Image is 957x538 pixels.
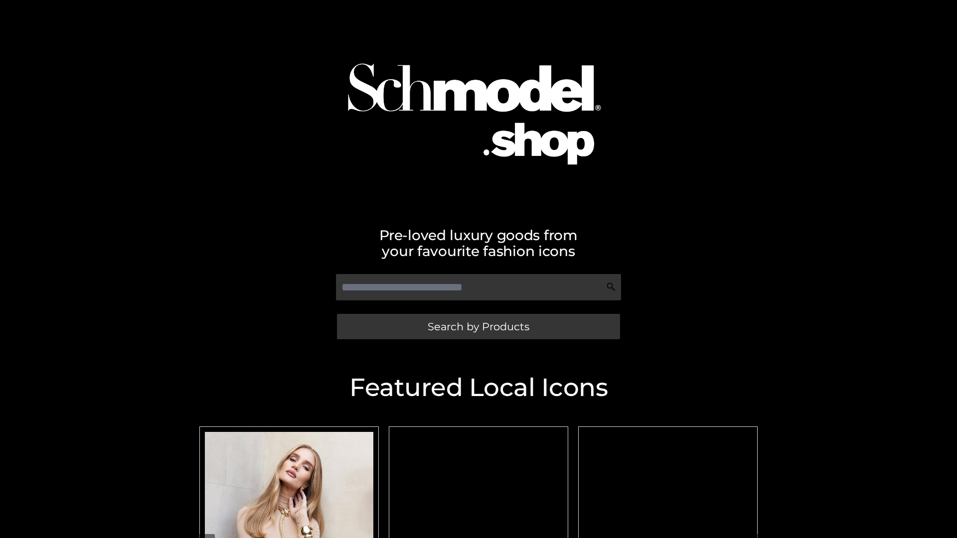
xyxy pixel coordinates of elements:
h2: Pre-loved luxury goods from your favourite fashion icons [194,227,763,259]
img: Search Icon [606,282,616,292]
span: Search by Products [428,321,529,332]
a: Search by Products [337,314,620,339]
h2: Featured Local Icons​ [194,375,763,400]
